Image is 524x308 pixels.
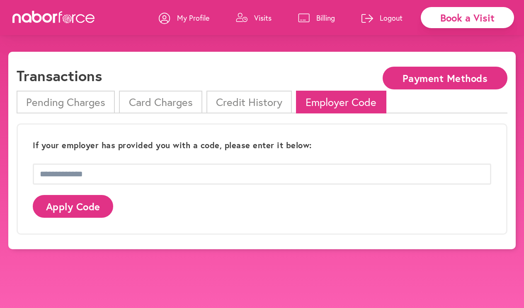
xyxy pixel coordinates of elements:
li: Card Charges [119,91,202,113]
label: If your employer has provided you with a code, please enter it below: [33,140,312,150]
button: Apply Code [33,195,113,218]
p: Billing [316,13,335,23]
button: Payment Methods [383,67,507,89]
li: Pending Charges [17,91,115,113]
a: Billing [298,5,335,30]
p: My Profile [177,13,209,23]
a: My Profile [159,5,209,30]
div: Book a Visit [421,7,514,28]
a: Payment Methods [383,73,507,81]
li: Employer Code [296,91,386,113]
p: Logout [380,13,403,23]
a: Logout [361,5,403,30]
li: Credit History [206,91,292,113]
p: Visits [254,13,272,23]
h1: Transactions [17,67,102,84]
a: Visits [236,5,272,30]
